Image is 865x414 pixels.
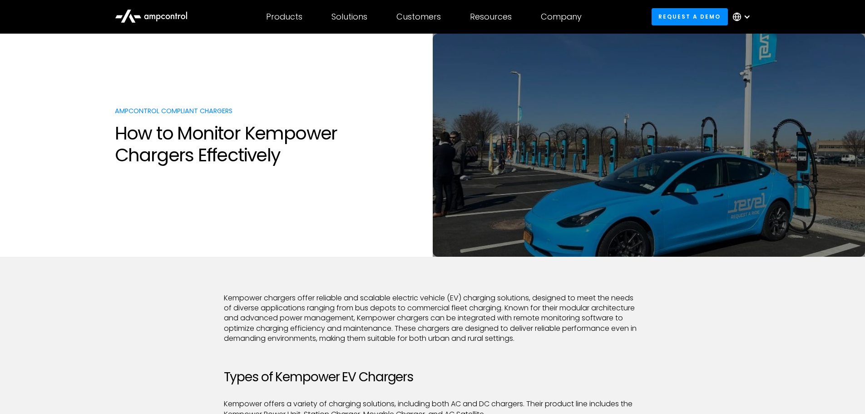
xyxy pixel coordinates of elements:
[541,12,582,22] div: Company
[331,12,367,22] div: Solutions
[470,12,512,22] div: Resources
[396,12,441,22] div: Customers
[115,122,424,166] h1: How to Monitor Kempower Chargers Effectively
[115,106,424,115] p: Ampcontrol compliant chargers
[224,293,642,344] p: Kempower chargers offer reliable and scalable electric vehicle (EV) charging solutions, designed ...
[224,369,642,385] h2: Types of Kempower EV Chargers
[266,12,302,22] div: Products
[652,8,728,25] a: Request a demo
